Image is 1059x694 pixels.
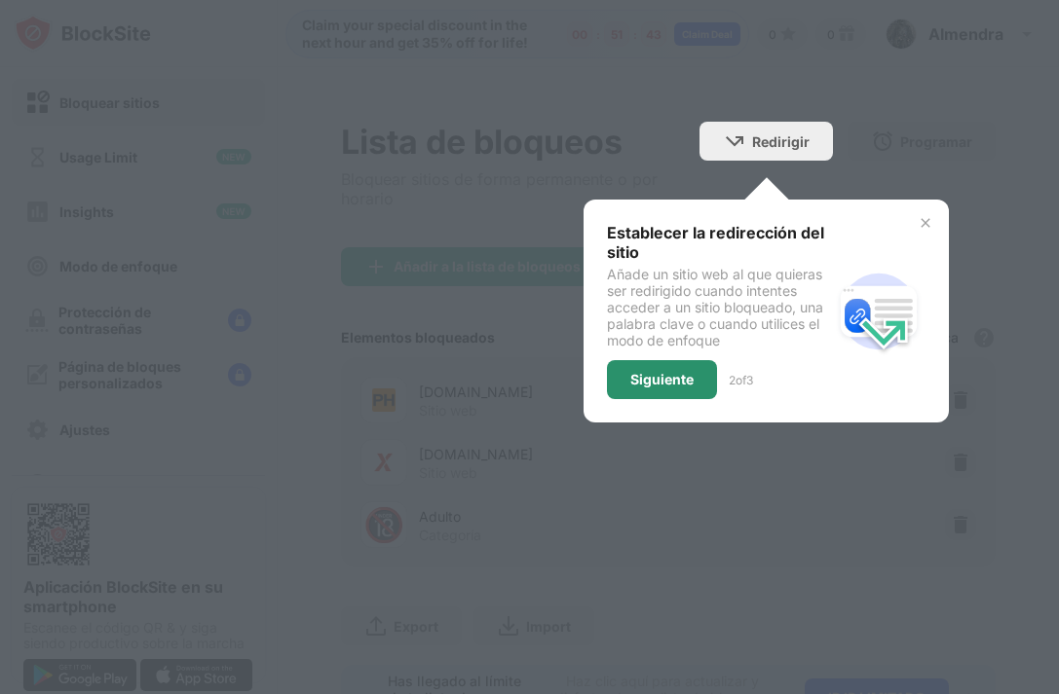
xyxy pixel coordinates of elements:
div: Añade un sitio web al que quieras ser redirigido cuando intentes acceder a un sitio bloqueado, un... [607,266,832,348]
div: Siguiente [630,372,694,387]
img: redirect.svg [832,265,926,358]
div: 2 of 3 [729,373,753,387]
img: x-button.svg [918,215,933,231]
div: Establecer la redirección del sitio [607,223,832,262]
div: Redirigir [752,133,810,150]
